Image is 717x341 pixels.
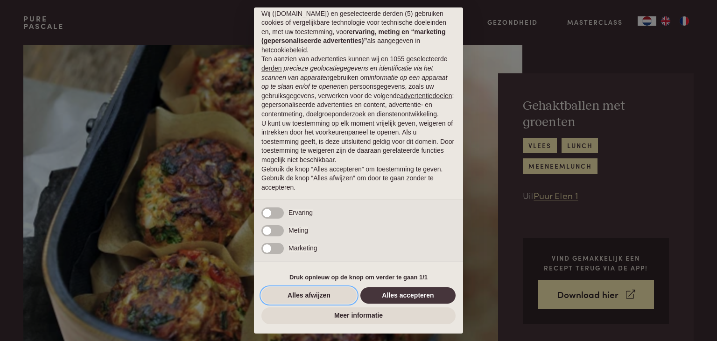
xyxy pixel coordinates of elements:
[261,9,456,55] p: Wij ([DOMAIN_NAME]) en geselecteerde derden (5) gebruiken cookies of vergelijkbare technologie vo...
[270,46,307,54] a: cookiebeleid
[400,92,452,101] button: advertentiedoelen
[288,244,317,252] span: Marketing
[288,209,313,216] span: Ervaring
[261,165,456,192] p: Gebruik de knop “Alles accepteren” om toestemming te geven. Gebruik de knop “Alles afwijzen” om d...
[261,74,448,91] em: informatie op een apparaat op te slaan en/of te openen
[261,64,433,81] em: precieze geolocatiegegevens en identificatie via het scannen van apparaten
[261,55,456,119] p: Ten aanzien van advertenties kunnen wij en 1055 geselecteerde gebruiken om en persoonsgegevens, z...
[261,28,445,45] strong: ervaring, meting en “marketing (gepersonaliseerde advertenties)”
[261,307,456,324] button: Meer informatie
[261,119,456,165] p: U kunt uw toestemming op elk moment vrijelijk geven, weigeren of intrekken door het voorkeurenpan...
[261,287,357,304] button: Alles afwijzen
[360,287,456,304] button: Alles accepteren
[261,64,282,73] button: derden
[288,227,308,234] span: Meting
